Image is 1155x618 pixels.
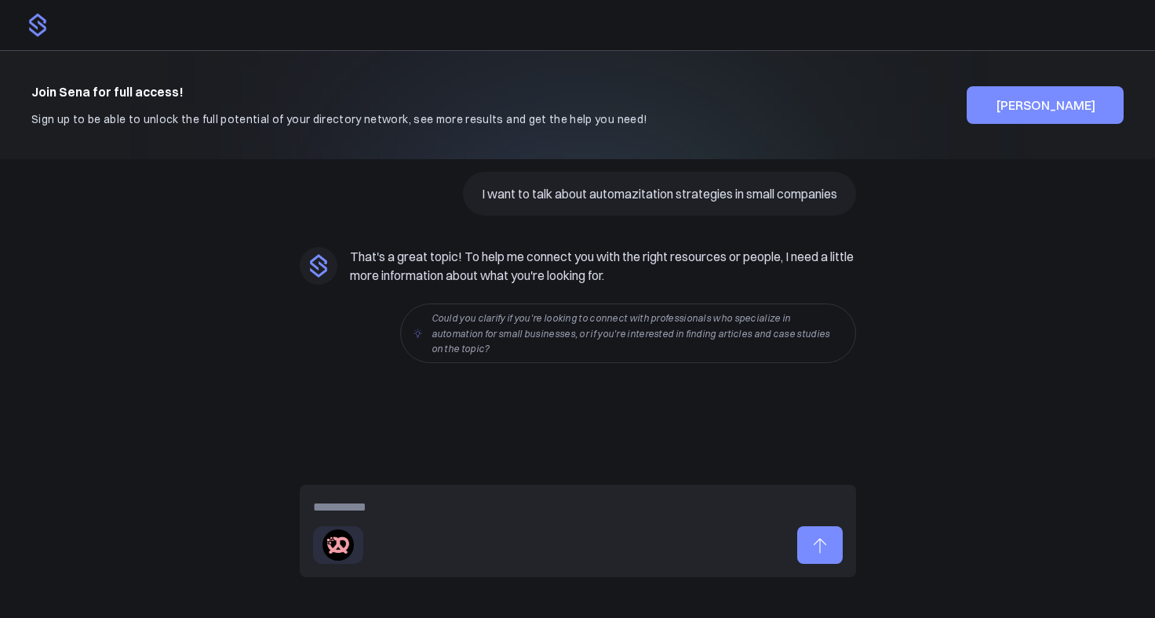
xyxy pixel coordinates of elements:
p: That's a great topic! To help me connect you with the right resources or people, I need a little ... [350,247,856,285]
p: I want to talk about automazitation strategies in small companies [482,184,837,203]
p: Could you clarify if you're looking to connect with professionals who specialize in automation fo... [432,311,843,356]
p: Sign up to be able to unlock the full potential of your directory network, see more results and g... [31,111,647,128]
img: bitsandpretzels.com [322,529,354,561]
button: [PERSON_NAME] [967,86,1124,124]
img: logo.png [25,13,50,38]
h4: Join Sena for full access! [31,82,647,101]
